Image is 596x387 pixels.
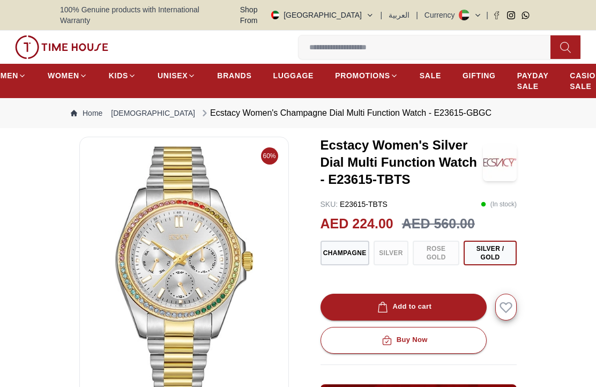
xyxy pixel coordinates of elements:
a: Instagram [507,11,515,19]
a: PAYDAY SALE [517,66,549,96]
button: العربية [389,10,409,20]
button: Silver / Gold [464,241,517,265]
h3: AED 560.00 [402,214,475,234]
a: KIDS [109,66,136,85]
a: Whatsapp [521,11,530,19]
a: PROMOTIONS [335,66,398,85]
a: UNISEX [158,66,196,85]
a: GIFTING [463,66,496,85]
span: SALE [420,70,441,81]
span: KIDS [109,70,128,81]
a: Home [71,108,102,118]
a: [DEMOGRAPHIC_DATA] [111,108,195,118]
p: ( In stock ) [481,199,517,210]
nav: Breadcrumb [60,98,536,128]
a: Facebook [493,11,501,19]
a: LUGGAGE [273,66,314,85]
span: PAYDAY SALE [517,70,549,92]
img: Ecstacy Women's Silver Dial Multi Function Watch - E23615-TBTS [483,144,517,181]
span: | [381,10,383,20]
span: GIFTING [463,70,496,81]
span: SKU : [321,200,338,209]
button: Add to cart [321,294,487,321]
a: BRANDS [217,66,251,85]
p: E23615-TBTS [321,199,388,210]
a: CASIO SALE [570,66,595,96]
span: UNISEX [158,70,188,81]
div: Ecstacy Women's Champagne Dial Multi Function Watch - E23615-GBGC [199,107,491,120]
span: CASIO SALE [570,70,595,92]
span: LUGGAGE [273,70,314,81]
a: MEN [1,66,26,85]
span: 60% [261,147,278,165]
span: PROMOTIONS [335,70,390,81]
button: Buy Now [321,327,487,354]
div: Buy Now [379,334,428,346]
button: Shop From[GEOGRAPHIC_DATA] [230,4,374,26]
span: MEN [1,70,18,81]
a: WOMEN [48,66,87,85]
span: | [486,10,488,20]
a: SALE [420,66,441,85]
img: United Arab Emirates [271,11,280,19]
div: Currency [424,10,459,20]
img: ... [15,35,108,59]
button: Champagne [321,241,369,265]
h3: Ecstacy Women's Silver Dial Multi Function Watch - E23615-TBTS [321,137,483,188]
span: WOMEN [48,70,79,81]
span: BRANDS [217,70,251,81]
h2: AED 224.00 [321,214,393,234]
span: | [416,10,418,20]
div: Add to cart [375,301,431,313]
span: 100% Genuine products with International Warranty [60,4,230,26]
